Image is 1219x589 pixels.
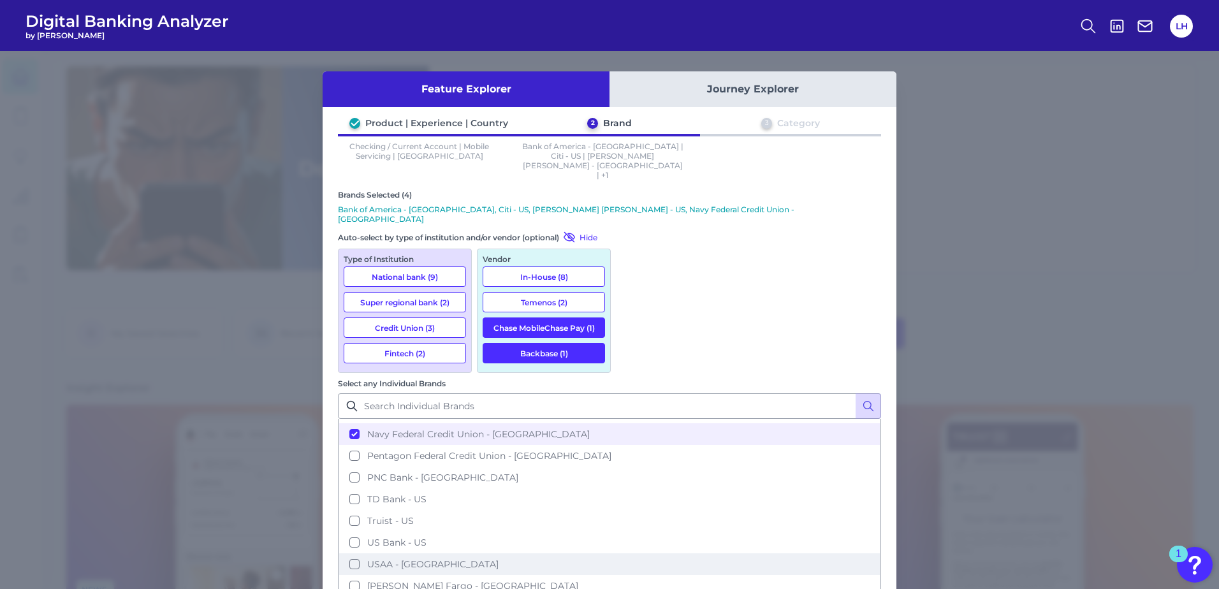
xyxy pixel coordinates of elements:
[338,393,881,419] input: Search Individual Brands
[587,118,598,129] div: 2
[338,142,501,180] p: Checking / Current Account | Mobile Servicing | [GEOGRAPHIC_DATA]
[559,231,597,244] button: Hide
[603,117,632,129] div: Brand
[483,266,605,287] button: In-House (8)
[338,190,881,200] div: Brands Selected (4)
[367,558,499,570] span: USAA - [GEOGRAPHIC_DATA]
[339,445,880,467] button: Pentagon Federal Credit Union - [GEOGRAPHIC_DATA]
[1176,554,1181,571] div: 1
[367,428,590,440] span: Navy Federal Credit Union - [GEOGRAPHIC_DATA]
[483,292,605,312] button: Temenos (2)
[338,231,611,244] div: Auto-select by type of institution and/or vendor (optional)
[777,117,820,129] div: Category
[367,450,611,462] span: Pentagon Federal Credit Union - [GEOGRAPHIC_DATA]
[761,118,772,129] div: 3
[367,493,427,505] span: TD Bank - US
[339,423,880,445] button: Navy Federal Credit Union - [GEOGRAPHIC_DATA]
[609,71,896,107] button: Journey Explorer
[344,266,466,287] button: National bank (9)
[1177,547,1213,583] button: Open Resource Center, 1 new notification
[344,317,466,338] button: Credit Union (3)
[26,31,229,40] span: by [PERSON_NAME]
[338,205,881,224] p: Bank of America - [GEOGRAPHIC_DATA], Citi - US, [PERSON_NAME] [PERSON_NAME] - US, Navy Federal Cr...
[338,379,446,388] label: Select any Individual Brands
[367,472,518,483] span: PNC Bank - [GEOGRAPHIC_DATA]
[339,553,880,575] button: USAA - [GEOGRAPHIC_DATA]
[522,142,685,180] p: Bank of America - [GEOGRAPHIC_DATA] | Citi - US | [PERSON_NAME] [PERSON_NAME] - [GEOGRAPHIC_DATA]...
[483,254,605,264] div: Vendor
[1170,15,1193,38] button: LH
[483,343,605,363] button: Backbase (1)
[339,467,880,488] button: PNC Bank - [GEOGRAPHIC_DATA]
[344,254,466,264] div: Type of Institution
[483,317,605,338] button: Chase MobileChase Pay (1)
[26,11,229,31] span: Digital Banking Analyzer
[367,537,427,548] span: US Bank - US
[339,532,880,553] button: US Bank - US
[365,117,508,129] div: Product | Experience | Country
[323,71,609,107] button: Feature Explorer
[339,510,880,532] button: Truist - US
[339,488,880,510] button: TD Bank - US
[344,292,466,312] button: Super regional bank (2)
[344,343,466,363] button: Fintech (2)
[367,515,414,527] span: Truist - US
